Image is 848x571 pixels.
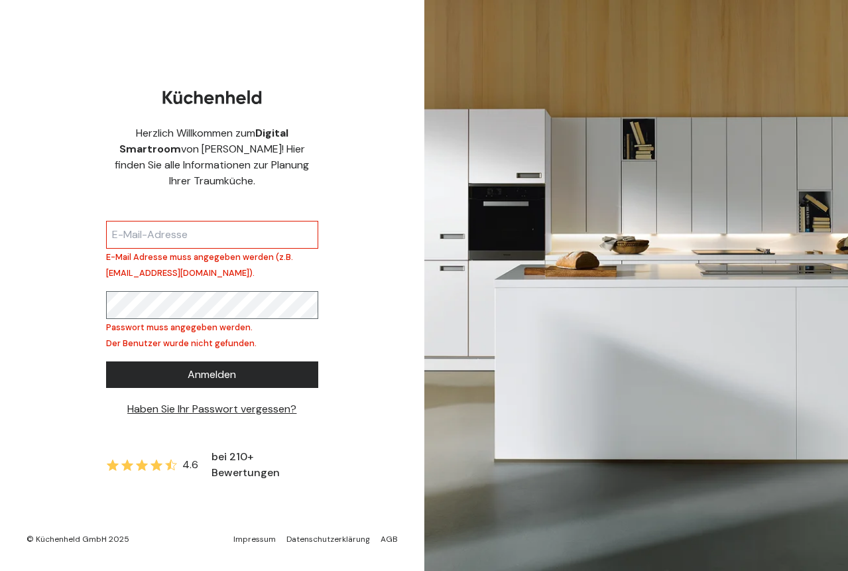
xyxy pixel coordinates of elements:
[381,534,398,544] a: AGB
[286,534,370,544] a: Datenschutzerklärung
[106,125,318,189] div: Herzlich Willkommen zum von [PERSON_NAME]! Hier finden Sie alle Informationen zur Planung Ihrer T...
[127,402,296,416] a: Haben Sie Ihr Passwort vergessen?
[182,457,198,473] span: 4.6
[212,449,318,481] span: bei 210+ Bewertungen
[233,534,276,544] a: Impressum
[106,322,253,333] small: Passwort muss angegeben werden.
[106,361,318,388] button: Anmelden
[162,90,262,104] img: Kuechenheld logo
[106,251,293,279] small: E-Mail Adresse muss angegeben werden (z.B. [EMAIL_ADDRESS][DOMAIN_NAME]).
[188,367,236,383] span: Anmelden
[27,534,129,544] div: © Küchenheld GmbH 2025
[106,338,257,349] small: Der Benutzer wurde nicht gefunden.
[106,221,318,249] input: E-Mail-Adresse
